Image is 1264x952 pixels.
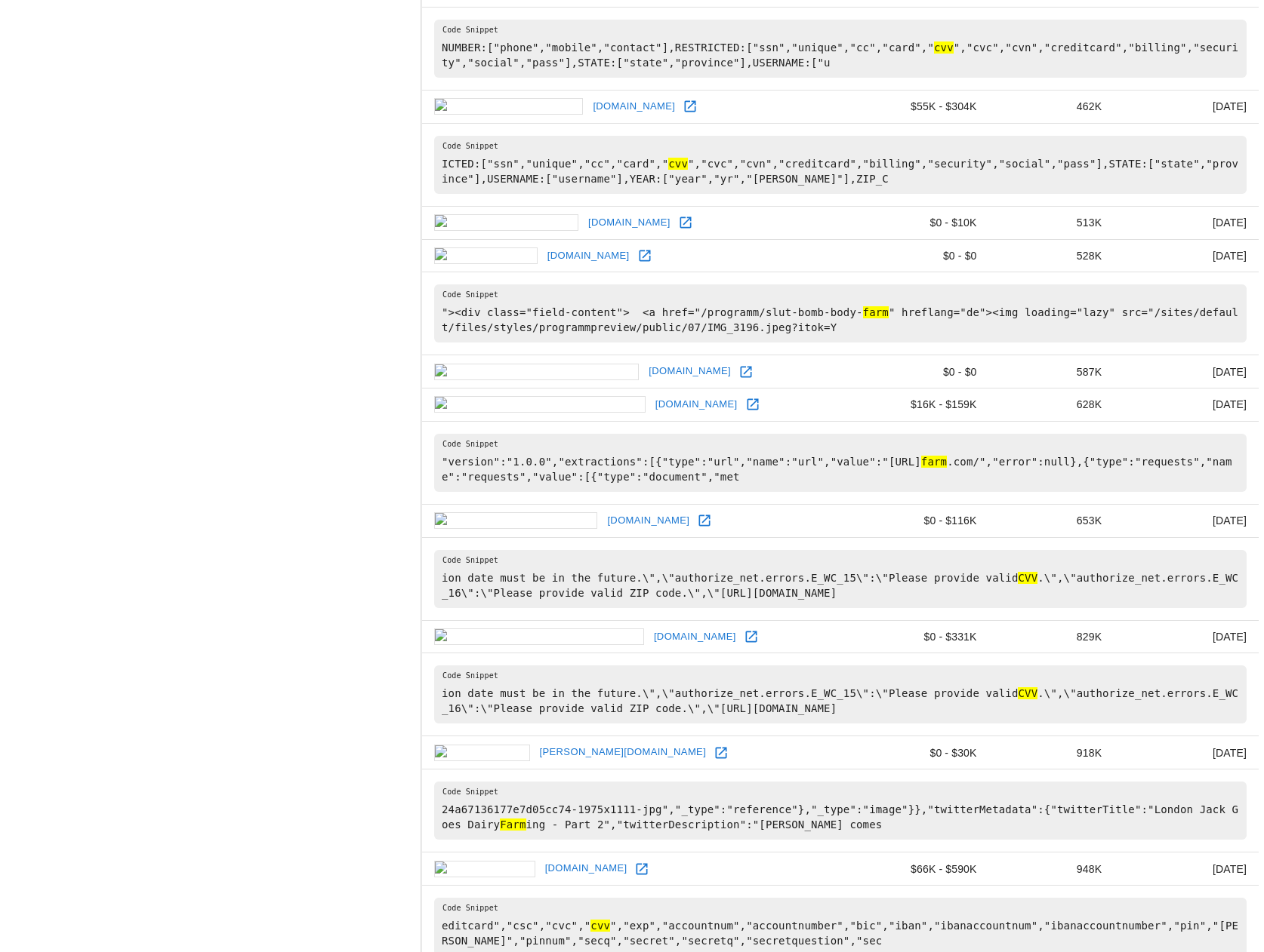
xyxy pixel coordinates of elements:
[541,857,631,880] a: [DOMAIN_NAME]
[856,239,989,272] td: $0 - $0
[1114,620,1259,653] td: [DATE]
[1114,239,1259,272] td: [DATE]
[674,211,697,234] a: Open stadionwelt.de in new window
[434,98,583,115] img: ohiolottery.com icon
[434,745,530,761] img: leon.co icon
[630,858,653,880] a: Open lutrija.hr in new window
[989,736,1114,769] td: 918K
[741,393,764,416] a: Open unclejimswormfarm.com in new window
[434,214,578,231] img: stadionwelt.de icon
[989,620,1114,653] td: 829K
[1114,736,1259,769] td: [DATE]
[856,206,989,239] td: $0 - $10K
[434,628,644,645] img: lakeeriewaterkeeper.org icon
[434,434,1247,492] pre: "version":"1.0.0","extractions":[{"type":"url","name":"url","value":"[URL] .com/","error":null},{...
[434,861,535,877] img: lutrija.hr icon
[1114,852,1259,886] td: [DATE]
[1018,687,1037,699] hl: CVV
[1114,504,1259,537] td: [DATE]
[645,360,735,383] a: [DOMAIN_NAME]
[989,239,1114,272] td: 528K
[989,852,1114,886] td: 948K
[934,41,954,54] hl: cvv
[1114,206,1259,239] td: [DATE]
[434,247,538,264] img: sedel.ch icon
[856,355,989,388] td: $0 - $0
[679,95,701,118] a: Open ohiolottery.com in new window
[856,388,989,422] td: $16K - $159K
[989,504,1114,537] td: 653K
[1018,572,1037,584] hl: CVV
[740,625,763,648] a: Open lakeeriewaterkeeper.org in new window
[1114,91,1259,124] td: [DATE]
[536,741,711,764] a: [PERSON_NAME][DOMAIN_NAME]
[668,158,688,170] hl: cvv
[710,742,732,764] a: Open leon.co in new window
[434,512,597,529] img: maryvillegov.com icon
[634,244,656,267] a: Open sedel.ch in new window
[863,306,889,318] hl: farm
[434,364,639,380] img: faszination-fankurve.de icon
[589,95,679,118] a: [DOMAIN_NAME]
[856,91,989,124] td: $55K - $304K
[735,361,757,383] a: Open faszination-fankurve.de in new window
[500,818,526,831] hl: Farm
[856,852,989,886] td: $66K - $590K
[989,388,1114,422] td: 628K
[434,284,1247,342] pre: "><div class="field-content"> <a href="/programm/slut-bomb-body- " hreflang="de"><img loading="la...
[856,620,989,653] td: $0 - $331K
[989,206,1114,239] td: 513K
[989,91,1114,124] td: 462K
[856,736,989,769] td: $0 - $30K
[1114,388,1259,422] td: [DATE]
[1188,845,1246,902] iframe: Drift Widget Chat Controller
[650,625,740,649] a: [DOMAIN_NAME]
[434,20,1247,78] pre: NUMBER:["phone","mobile","contact"],RESTRICTED:["ssn","unique","cc","card"," ","cvc","cvn","credi...
[652,393,741,416] a: [DOMAIN_NAME]
[590,920,610,932] hl: cvv
[434,396,646,413] img: unclejimswormfarm.com icon
[434,665,1247,723] pre: ion date must be in the future.\",\"authorize_net.errors.E_WC_15\":\"Please provide valid .\",\"a...
[921,456,947,468] hl: farm
[693,509,716,532] a: Open maryvillegov.com in new window
[434,136,1247,194] pre: ICTED:["ssn","unique","cc","card"," ","cvc","cvn","creditcard","billing","security","social","pas...
[989,355,1114,388] td: 587K
[603,509,693,533] a: [DOMAIN_NAME]
[856,504,989,537] td: $0 - $116K
[434,550,1247,608] pre: ion date must be in the future.\",\"authorize_net.errors.E_WC_15\":\"Please provide valid .\",\"a...
[544,244,634,268] a: [DOMAIN_NAME]
[434,782,1247,840] pre: 24a67136177e7d05cc74-1975x1111-jpg","_type":"reference"},"_type":"image"}},"twitterMetadata":{"tw...
[1114,355,1259,388] td: [DATE]
[584,211,674,235] a: [DOMAIN_NAME]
